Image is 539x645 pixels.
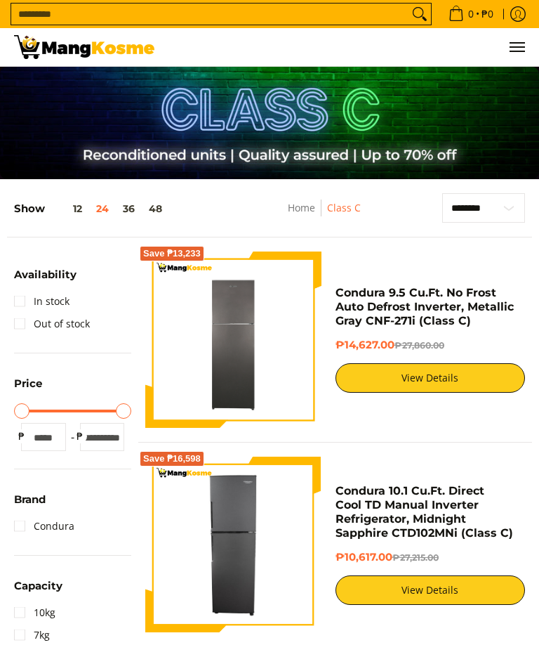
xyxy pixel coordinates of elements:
a: View Details [335,575,526,605]
h6: ₱14,627.00 [335,339,526,353]
span: Save ₱13,233 [143,249,201,258]
span: • [444,6,498,22]
img: Class C Home &amp; Business Appliances: Up to 70% Off l Mang Kosme [14,35,154,59]
h5: Show [14,202,169,216]
a: Condura 9.5 Cu.Ft. No Frost Auto Defrost Inverter, Metallic Gray CNF-271i (Class C) [335,286,514,327]
a: Condura 10.1 Cu.Ft. Direct Cool TD Manual Inverter Refrigerator, Midnight Sapphire CTD102MNi (Cla... [335,484,513,540]
summary: Open [14,494,46,515]
img: Condura 10.1 Cu.Ft. Direct Cool TD Manual Inverter Refrigerator, Midnight Sapphire CTD102MNi (Cla... [145,457,321,633]
a: Condura [14,515,74,537]
summary: Open [14,378,42,399]
a: In stock [14,290,69,313]
h6: ₱10,617.00 [335,551,526,565]
img: Condura 9.5 Cu.Ft. No Frost Auto Defrost Inverter, Metallic Gray CNF-271i (Class C) [145,252,321,428]
ul: Customer Navigation [168,28,525,66]
button: Search [408,4,431,25]
span: ₱0 [479,9,495,19]
button: 24 [89,203,116,214]
del: ₱27,860.00 [394,340,444,351]
span: ₱ [14,429,28,443]
span: Availability [14,269,76,280]
span: Save ₱16,598 [143,455,201,463]
a: View Details [335,363,526,393]
a: Class C [327,201,361,214]
button: 12 [45,203,89,214]
span: Capacity [14,580,62,591]
del: ₱27,215.00 [392,552,439,563]
a: 10kg [14,601,55,624]
span: ₱ [73,429,87,443]
button: Menu [508,28,525,66]
a: Home [288,201,315,214]
span: 0 [466,9,476,19]
span: Brand [14,494,46,504]
summary: Open [14,269,76,290]
nav: Main Menu [168,28,525,66]
button: 36 [116,203,142,214]
a: Out of stock [14,313,90,335]
summary: Open [14,580,62,601]
span: Price [14,378,42,389]
nav: Breadcrumbs [248,200,400,231]
button: 48 [142,203,169,214]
